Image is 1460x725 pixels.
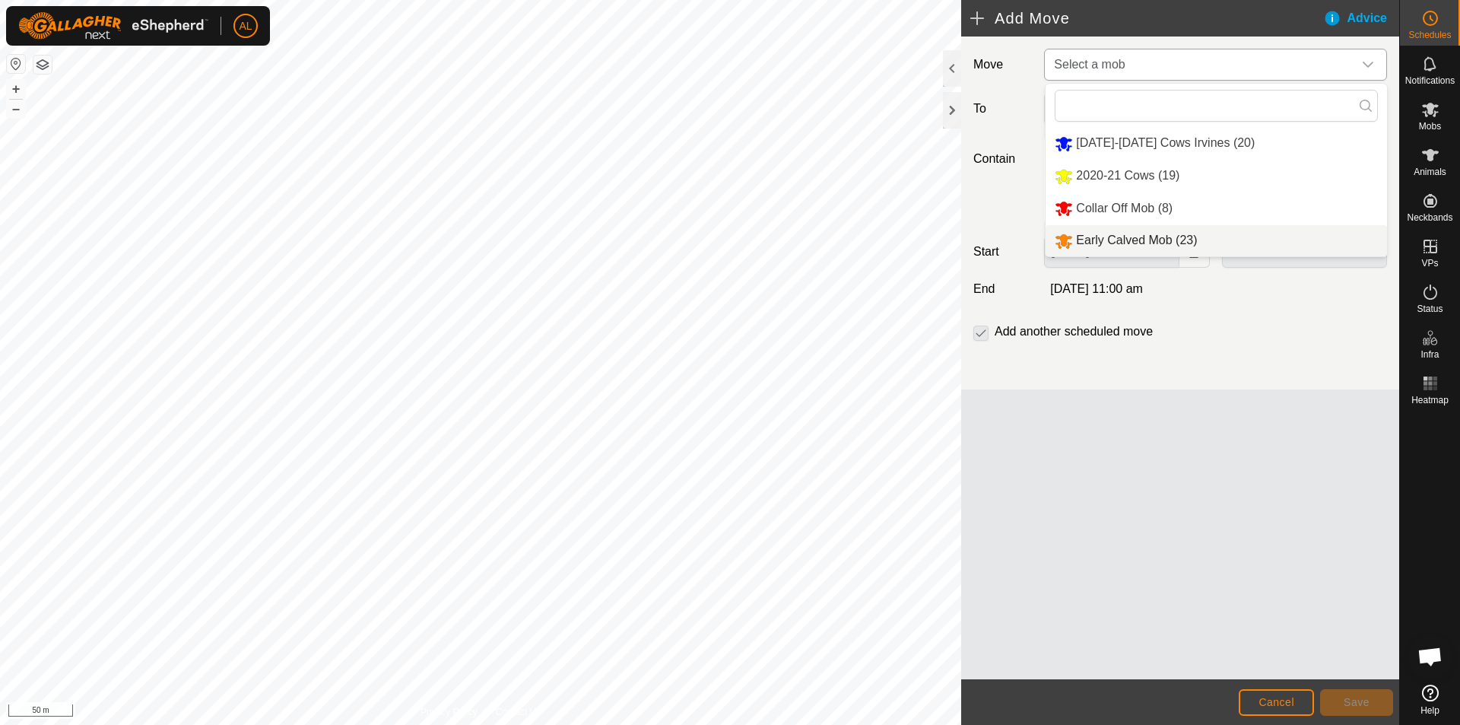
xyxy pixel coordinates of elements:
[1076,234,1197,246] span: Early Calved Mob (23)
[1405,76,1455,85] span: Notifications
[18,12,208,40] img: Gallagher Logo
[421,705,478,719] a: Privacy Policy
[1411,396,1449,405] span: Heatmap
[970,9,1323,27] h2: Add Move
[1046,161,1387,192] li: 2020-21 Cows
[33,56,52,74] button: Map Layers
[967,93,1038,125] label: To
[1420,706,1439,715] span: Help
[1076,202,1173,215] span: Collar Off Mob (8)
[1417,304,1443,313] span: Status
[1050,282,1143,295] span: [DATE] 11:00 am
[496,705,541,719] a: Contact Us
[1046,128,1387,256] ul: Option List
[1353,49,1383,80] div: dropdown trigger
[1344,696,1370,708] span: Save
[1076,136,1255,149] span: [DATE]-[DATE] Cows Irvines (20)
[1320,689,1393,716] button: Save
[1408,634,1453,679] div: Open chat
[7,55,25,73] button: Reset Map
[1407,213,1452,222] span: Neckbands
[1239,689,1314,716] button: Cancel
[1400,679,1460,721] a: Help
[1420,350,1439,359] span: Infra
[1323,9,1399,27] div: Advice
[239,18,252,34] span: AL
[1258,696,1294,708] span: Cancel
[995,326,1153,338] label: Add another scheduled move
[967,150,1038,168] label: Contain
[1046,193,1387,224] li: Collar Off Mob
[1408,30,1451,40] span: Schedules
[1048,49,1353,80] span: Select a mob
[1421,259,1438,268] span: VPs
[1419,122,1441,131] span: Mobs
[7,100,25,118] button: –
[967,243,1038,261] label: Start
[1414,167,1446,176] span: Animals
[7,80,25,98] button: +
[1054,58,1125,71] span: Select a mob
[1076,169,1179,182] span: 2020-21 Cows (19)
[1046,128,1387,159] li: 2020-2021 Cows Irvines
[967,280,1038,298] label: End
[1046,225,1387,256] li: Early Calved Mob
[967,49,1038,81] label: Move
